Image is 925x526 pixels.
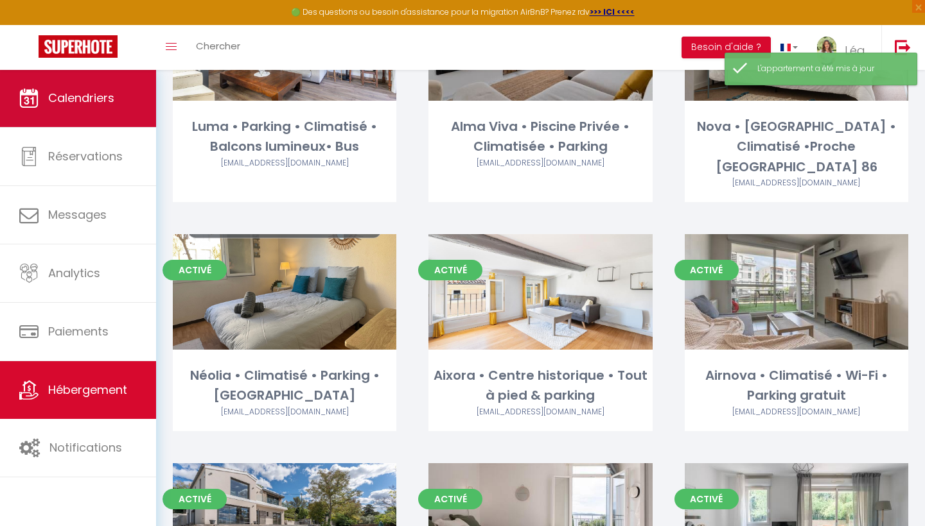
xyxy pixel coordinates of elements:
[757,63,904,75] div: L'appartement a été mis à jour
[685,117,908,177] div: Nova • [GEOGRAPHIC_DATA] • Climatisé •Proche [GEOGRAPHIC_DATA] 86
[48,90,114,106] span: Calendriers
[49,439,122,455] span: Notifications
[428,117,652,157] div: Alma Viva • Piscine Privée • Climatisée • Parking
[674,260,739,280] span: Activé
[48,265,100,281] span: Analytics
[817,37,836,65] img: ...
[685,366,908,406] div: Airnova • Climatisé • Wi-Fi • Parking gratuit
[163,489,227,509] span: Activé
[428,366,652,406] div: Aixora • Centre historique • Tout à pied & parking
[163,260,227,280] span: Activé
[428,157,652,169] div: Airbnb
[173,406,396,418] div: Airbnb
[674,489,739,509] span: Activé
[418,260,482,280] span: Activé
[685,177,908,189] div: Airbnb
[48,323,109,339] span: Paiements
[173,117,396,157] div: Luma • Parking • Climatisé • Balcons lumineux• Bus
[48,148,123,164] span: Réservations
[590,6,635,17] a: >>> ICI <<<<
[173,157,396,169] div: Airbnb
[682,37,771,58] button: Besoin d'aide ?
[845,42,865,58] span: Léa
[895,39,911,55] img: logout
[428,406,652,418] div: Airbnb
[196,39,240,53] span: Chercher
[807,25,881,70] a: ... Léa
[39,35,118,58] img: Super Booking
[685,406,908,418] div: Airbnb
[186,25,250,70] a: Chercher
[48,382,127,398] span: Hébergement
[418,489,482,509] span: Activé
[173,366,396,406] div: Néolia • Climatisé • Parking • [GEOGRAPHIC_DATA]
[48,207,107,223] span: Messages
